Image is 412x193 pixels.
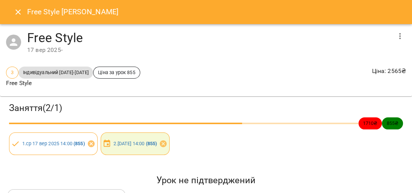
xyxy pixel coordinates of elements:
span: Індивідуальний [DATE]-[DATE] [18,69,93,76]
span: 3 [6,69,18,76]
p: Ціна : 2565 ₴ [372,67,406,76]
span: 1710 ₴ [358,120,382,127]
a: 1.ср 17 вер 2025 14:00 (855) [22,141,85,146]
h4: Free Style [27,30,391,46]
div: 2.[DATE] 14:00 (855) [101,132,170,155]
button: Close [9,3,27,21]
a: 2.[DATE] 14:00 (855) [113,141,157,146]
div: 17 вер 2025 - [27,46,391,55]
div: 1.ср 17 вер 2025 14:00 (855) [9,132,98,155]
p: Free Style [6,79,140,88]
b: ( 855 ) [146,141,157,146]
h5: Урок не підтверджений [8,175,404,186]
h3: Заняття ( 2 / 1 ) [9,102,403,114]
h6: Free Style [PERSON_NAME] [27,6,119,18]
span: Ціна за урок 855 [93,69,139,76]
span: 855 ₴ [382,120,403,127]
b: ( 855 ) [74,141,85,146]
